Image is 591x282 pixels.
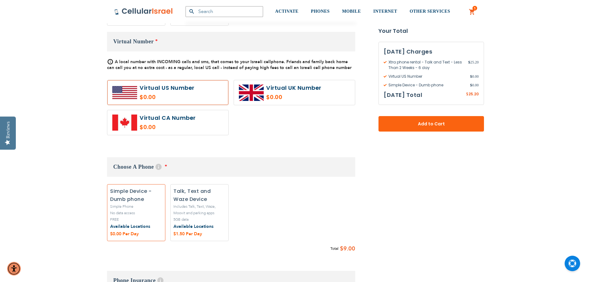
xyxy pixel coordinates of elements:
h3: Choose A Phone [107,157,355,177]
span: $ [466,92,468,97]
span: $ [470,82,472,88]
a: Available Locations [173,223,213,229]
a: 1 [469,8,476,16]
strong: Your Total [378,26,484,36]
span: OTHER SERVICES [410,9,450,14]
a: Available Locations [110,223,150,229]
span: Total [330,245,338,252]
span: 1 [474,6,476,11]
div: Accessibility Menu [7,262,21,275]
span: 0.00 [470,82,479,88]
span: Help [155,164,162,170]
span: A local number with INCOMING calls and sms, that comes to your Israeli cellphone. Friends and fam... [107,59,351,71]
span: Virtual US Number [384,74,470,79]
h3: [DATE] Charges [384,47,479,56]
span: INTERNET [373,9,397,14]
span: ACTIVATE [275,9,298,14]
img: Cellular Israel Logo [114,8,173,15]
span: $ [468,59,470,65]
span: 25.20 [468,59,479,71]
span: $ [340,244,343,254]
span: Virtual Number [113,38,154,45]
span: 0.00 [470,74,479,79]
button: Add to Cart [378,116,484,132]
input: Search [186,6,263,17]
div: Reviews [5,121,11,138]
span: 25.20 [468,91,479,97]
span: Simple Device - Dumb phone [384,82,470,88]
span: Add to Cart [399,121,463,127]
span: 9.00 [343,244,355,254]
span: PHONES [311,9,330,14]
span: Xtra phone rental - Talk and Text - Less Than 2 Weeks - 6 day [384,59,468,71]
span: $ [470,74,472,79]
span: MOBILE [342,9,361,14]
h3: [DATE] Total [384,90,422,100]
